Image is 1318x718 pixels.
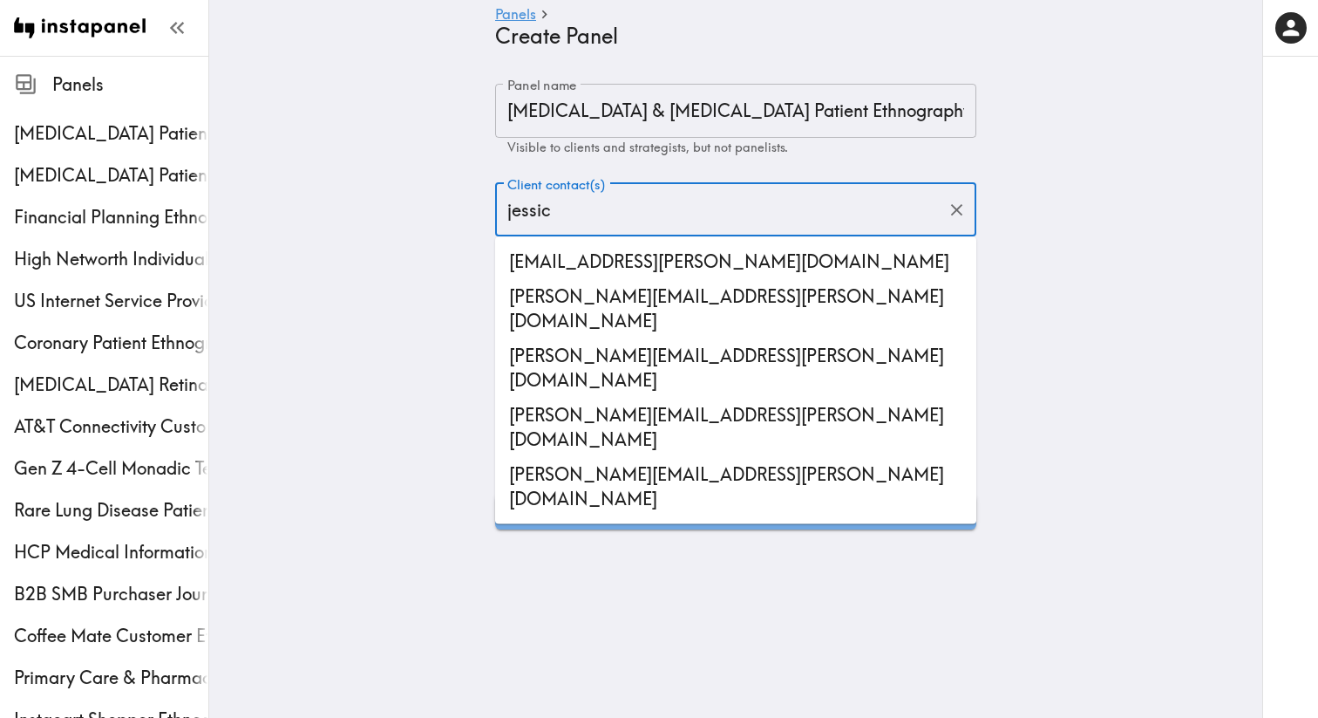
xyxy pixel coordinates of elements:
[14,414,208,439] span: AT&T Connectivity Customer Ethnography
[14,624,208,648] span: Coffee Mate Customer Ethnography
[14,331,208,355] span: Coronary Patient Ethnography
[507,140,788,155] span: Visible to clients and strategists, but not panelists.
[507,76,577,95] label: Panel name
[943,196,970,223] button: Clear
[495,457,976,516] li: [PERSON_NAME][EMAIL_ADDRESS][PERSON_NAME][DOMAIN_NAME]
[52,72,208,97] span: Panels
[507,175,605,195] label: Client contact(s)
[495,7,536,24] a: Panels
[495,24,962,49] h4: Create Panel
[495,338,976,398] li: [PERSON_NAME][EMAIL_ADDRESS][PERSON_NAME][DOMAIN_NAME]
[14,163,208,188] span: [MEDICAL_DATA] Patient & Caregiver Ethnography
[495,279,976,338] li: [PERSON_NAME][EMAIL_ADDRESS][PERSON_NAME][DOMAIN_NAME]
[14,540,208,564] span: HCP Medical Information Study
[14,247,208,271] span: High Networth Individual Ethnography
[14,582,208,606] span: B2B SMB Purchaser Journey Study
[14,163,208,188] div: Sleep Disorder Patient & Caregiver Ethnography
[14,666,208,690] span: Primary Care & Pharmacy Service Customer Ethnography
[14,498,208,523] span: Rare Lung Disease Patient Ethnography
[14,121,208,146] span: [MEDICAL_DATA] Patient & Caregiver Ethnography Proposal
[495,398,976,457] li: [PERSON_NAME][EMAIL_ADDRESS][PERSON_NAME][DOMAIN_NAME]
[14,373,208,397] span: [MEDICAL_DATA] Retina specialist Study
[495,516,976,576] li: [PERSON_NAME][EMAIL_ADDRESS][PERSON_NAME][DOMAIN_NAME]
[14,373,208,397] div: Macular Telangiectasia Retina specialist Study
[14,289,208,313] span: US Internet Service Provider Perceptions Ethnography
[14,205,208,229] span: Financial Planning Ethnography
[14,121,208,146] div: Melanoma Patient & Caregiver Ethnography Proposal
[14,456,208,481] span: Gen Z 4-Cell Monadic Testing
[495,244,976,279] li: [EMAIL_ADDRESS][PERSON_NAME][DOMAIN_NAME]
